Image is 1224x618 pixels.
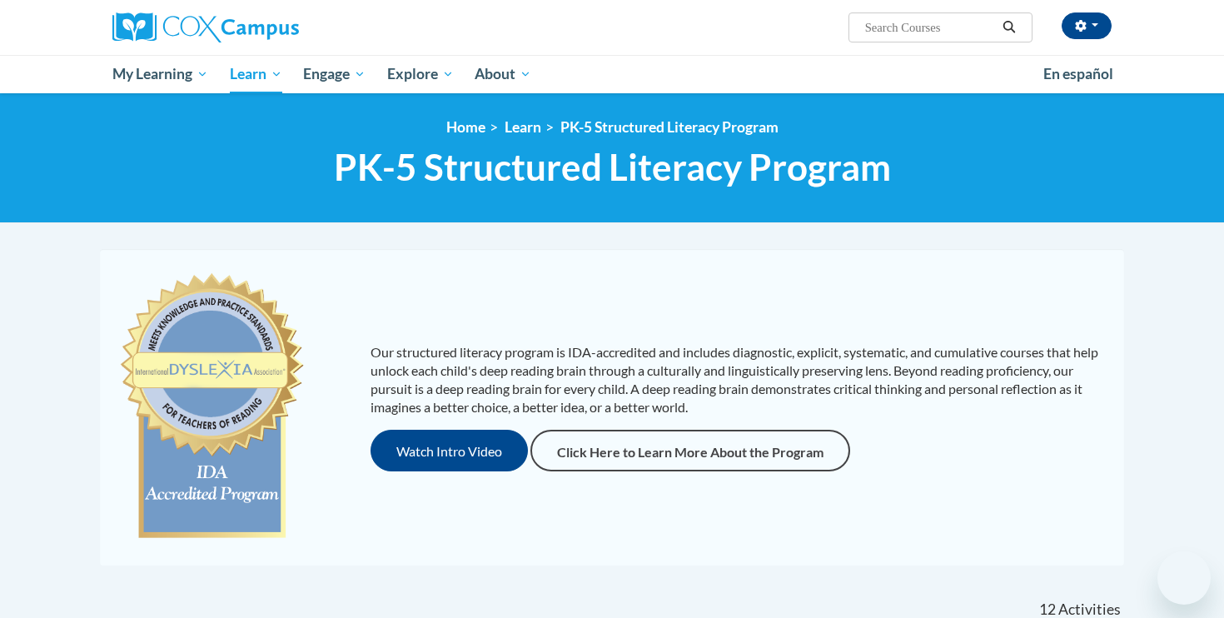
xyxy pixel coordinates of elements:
a: Click Here to Learn More About the Program [530,430,850,471]
span: En español [1043,65,1113,82]
button: Watch Intro Video [371,430,528,471]
a: Learn [219,55,293,93]
a: PK-5 Structured Literacy Program [560,118,779,136]
span: Learn [230,64,282,84]
span: Explore [387,64,454,84]
img: Cox Campus [112,12,299,42]
span: About [475,64,531,84]
button: Account Settings [1062,12,1112,39]
span: Engage [303,64,366,84]
a: En español [1032,57,1124,92]
a: My Learning [102,55,219,93]
a: Engage [292,55,376,93]
div: Main menu [87,55,1137,93]
input: Search Courses [863,17,997,37]
span: PK-5 Structured Literacy Program [334,145,891,189]
span: My Learning [112,64,208,84]
a: Explore [376,55,465,93]
a: Home [446,118,485,136]
img: c477cda6-e343-453b-bfce-d6f9e9818e1c.png [117,266,307,549]
a: Learn [505,118,541,136]
button: Search [997,17,1022,37]
iframe: Button to launch messaging window [1157,551,1211,605]
a: Cox Campus [112,12,429,42]
p: Our structured literacy program is IDA-accredited and includes diagnostic, explicit, systematic, ... [371,343,1107,416]
a: About [465,55,543,93]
